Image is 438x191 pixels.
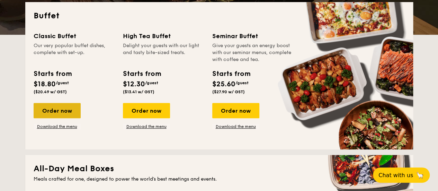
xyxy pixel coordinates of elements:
[34,103,81,118] div: Order now
[212,80,235,88] span: $25.60
[212,103,259,118] div: Order now
[123,80,145,88] span: $12.30
[373,167,430,183] button: Chat with us🦙
[416,171,424,179] span: 🦙
[212,124,259,129] a: Download the menu
[34,176,405,183] div: Meals crafted for one, designed to power the world's best meetings and events.
[212,89,245,94] span: ($27.90 w/ GST)
[34,10,405,21] h2: Buffet
[34,80,56,88] span: $18.80
[34,124,81,129] a: Download the menu
[212,69,250,79] div: Starts from
[145,80,158,85] span: /guest
[34,69,71,79] div: Starts from
[212,42,293,63] div: Give your guests an energy boost with our seminar menus, complete with coffee and tea.
[34,89,67,94] span: ($20.49 w/ GST)
[123,103,170,118] div: Order now
[378,172,413,179] span: Chat with us
[235,80,249,85] span: /guest
[123,42,204,63] div: Delight your guests with our light and tasty bite-sized treats.
[123,31,204,41] div: High Tea Buffet
[123,89,154,94] span: ($13.41 w/ GST)
[34,42,115,63] div: Our very popular buffet dishes, complete with set-up.
[56,80,69,85] span: /guest
[34,163,405,174] h2: All-Day Meal Boxes
[212,31,293,41] div: Seminar Buffet
[123,124,170,129] a: Download the menu
[34,31,115,41] div: Classic Buffet
[123,69,161,79] div: Starts from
